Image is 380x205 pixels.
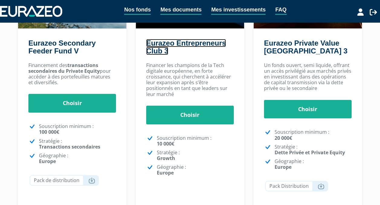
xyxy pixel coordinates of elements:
[211,5,266,15] a: Mes investissements
[264,100,352,119] a: Choisir
[275,5,286,15] a: FAQ
[160,5,201,15] a: Mes documents
[39,153,116,164] p: Géographie :
[275,149,345,156] strong: Dette Privée et Private Equity
[275,144,352,155] p: Stratégie :
[157,135,234,147] p: Souscription minimum :
[275,164,291,170] strong: Europe
[265,181,328,191] a: Pack Distribution
[28,94,116,113] a: Choisir
[146,39,226,55] a: Eurazeo Entrepreneurs Club 3
[28,39,96,55] a: Eurazeo Secondary Feeder Fund V
[39,129,59,135] strong: 100 000€
[124,5,151,15] a: Nos fonds
[39,143,100,150] strong: Transactions secondaires
[275,129,352,141] p: Souscription minimum :
[264,39,347,55] a: Eurazeo Private Value [GEOGRAPHIC_DATA] 3
[39,158,56,165] strong: Europe
[30,175,99,186] a: Pack de distribution
[157,150,234,161] p: Stratégie :
[157,140,174,147] strong: 10 000€
[157,164,234,176] p: Géographie :
[157,155,175,162] strong: Growth
[146,62,234,97] p: Financer les champions de la Tech digitale européenne, en forte croissance, qui cherchent à accél...
[275,159,352,170] p: Géographie :
[28,62,116,86] p: Financement des pour accéder à des portefeuilles matures et diversifiés.
[146,106,234,124] a: Choisir
[28,62,100,74] strong: transactions secondaires du Private Equity
[39,123,116,135] p: Souscription minimum :
[157,169,174,176] strong: Europe
[264,62,352,91] p: Un fonds ouvert, semi liquide, offrant un accès privilégié aux marchés privés en investissant dan...
[39,138,116,150] p: Stratégie :
[275,135,292,141] strong: 20 000€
